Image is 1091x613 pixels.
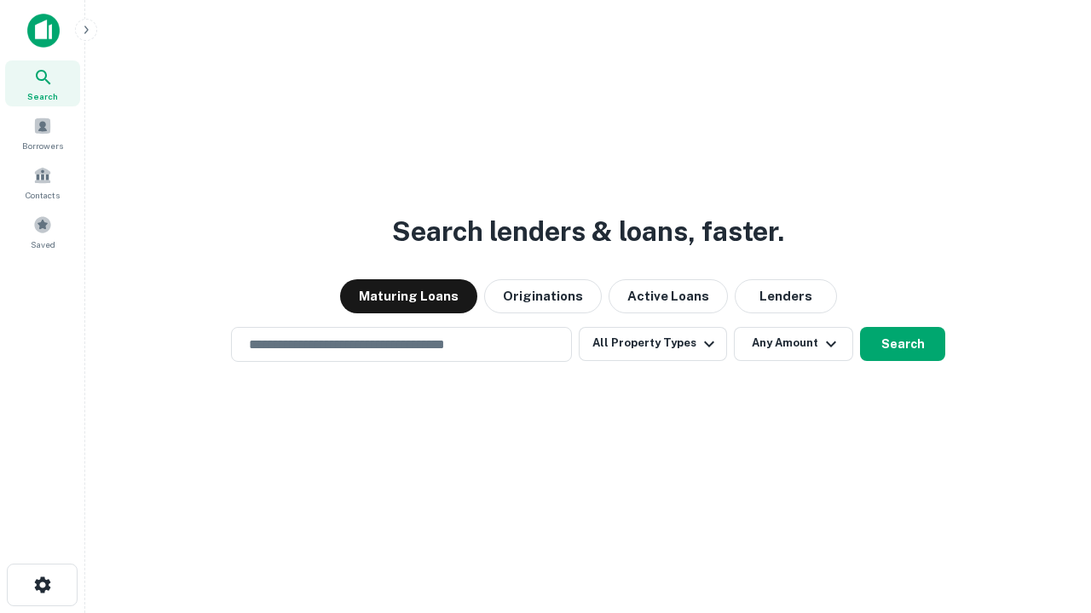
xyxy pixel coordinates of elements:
[5,209,80,255] a: Saved
[27,14,60,48] img: capitalize-icon.png
[26,188,60,202] span: Contacts
[5,159,80,205] a: Contacts
[735,279,837,313] button: Lenders
[609,279,728,313] button: Active Loans
[22,139,63,152] span: Borrowers
[5,60,80,106] a: Search
[484,279,602,313] button: Originations
[734,327,853,361] button: Any Amount
[860,327,945,361] button: Search
[392,211,784,252] h3: Search lenders & loans, faster.
[340,279,477,313] button: Maturing Loans
[31,238,55,251] span: Saved
[1006,422,1091,504] iframe: Chat Widget
[579,327,727,361] button: All Property Types
[27,89,58,103] span: Search
[5,110,80,156] a: Borrowers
